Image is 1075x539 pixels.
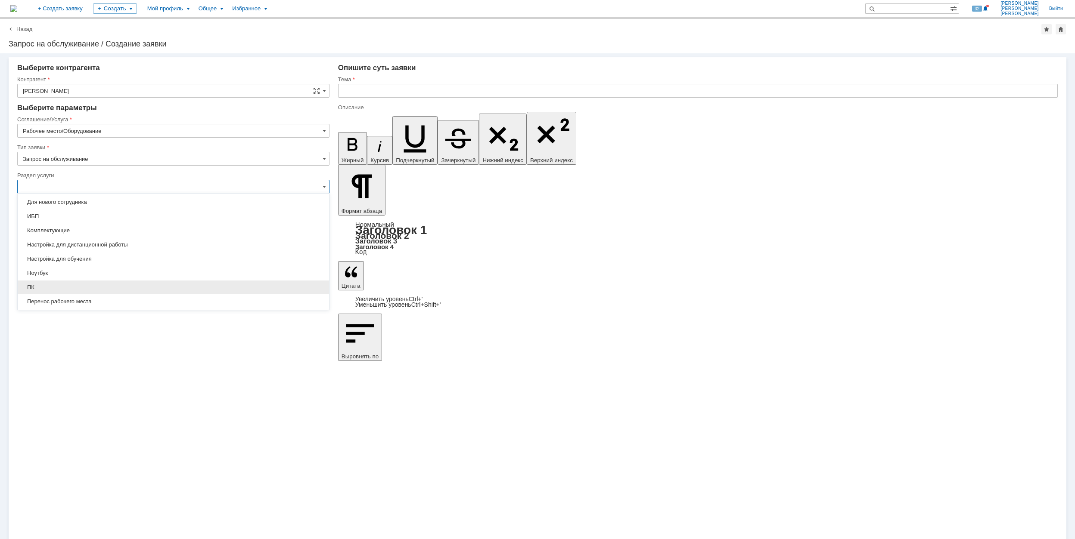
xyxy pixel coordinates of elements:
a: Decrease [355,301,441,308]
a: Заголовок 4 [355,243,394,250]
a: Код [355,248,367,256]
div: Создать [93,3,137,14]
a: Перейти на домашнюю страницу [10,5,17,12]
button: Зачеркнутый [438,120,479,165]
a: Нормальный [355,221,394,228]
span: 32 [972,6,982,12]
button: Цитата [338,261,364,290]
img: logo [10,5,17,12]
div: Формат абзаца [338,222,1058,255]
span: ИБП [23,213,324,220]
div: Добавить в избранное [1041,24,1052,34]
span: Жирный [342,157,364,163]
a: Заголовок 1 [355,223,427,237]
div: Цитата [338,296,1058,308]
a: Increase [355,296,423,302]
span: Выровнять по [342,353,379,360]
span: ПК [23,284,324,291]
div: Описание [338,105,1056,110]
div: Тема [338,77,1056,82]
button: Выровнять по [338,314,382,361]
button: Нижний индекс [479,114,527,165]
div: Раздел услуги [17,172,328,178]
span: Комплектующие [23,227,324,234]
span: Сложная форма [313,87,320,94]
span: Перенос рабочего места [23,298,324,305]
div: Запрос на обслуживание / Создание заявки [9,40,1066,48]
span: Формат абзаца [342,208,382,214]
a: Заголовок 3 [355,237,397,245]
span: Для нового сотрудника [23,199,324,206]
div: Сделать домашней страницей [1056,24,1066,34]
span: Верхний индекс [530,157,573,163]
span: Ctrl+' [409,296,423,302]
span: Опишите суть заявки [338,64,416,72]
span: Настройка для дистанционной работы [23,241,324,248]
div: Контрагент [17,77,328,82]
span: Ноутбук [23,270,324,277]
span: [PERSON_NAME] [1000,11,1039,16]
span: Выберите контрагента [17,64,100,72]
div: Тип заявки [17,145,328,150]
span: Выберите параметры [17,104,97,112]
span: Расширенный поиск [950,4,959,12]
button: Формат абзаца [338,165,385,216]
a: Назад [16,26,32,32]
button: Верхний индекс [527,112,576,165]
button: Курсив [367,136,392,165]
span: Зачеркнутый [441,157,475,163]
a: Заголовок 2 [355,231,409,240]
span: Подчеркнутый [396,157,434,163]
span: Курсив [370,157,389,163]
span: [PERSON_NAME] [1000,1,1039,6]
span: Нижний индекс [482,157,523,163]
span: Цитата [342,283,360,289]
button: Жирный [338,132,367,165]
span: Ctrl+Shift+' [411,301,441,308]
div: Соглашение/Услуга [17,117,328,122]
button: Подчеркнутый [392,116,438,165]
span: [PERSON_NAME] [1000,6,1039,11]
span: Настройка для обучения [23,256,324,262]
